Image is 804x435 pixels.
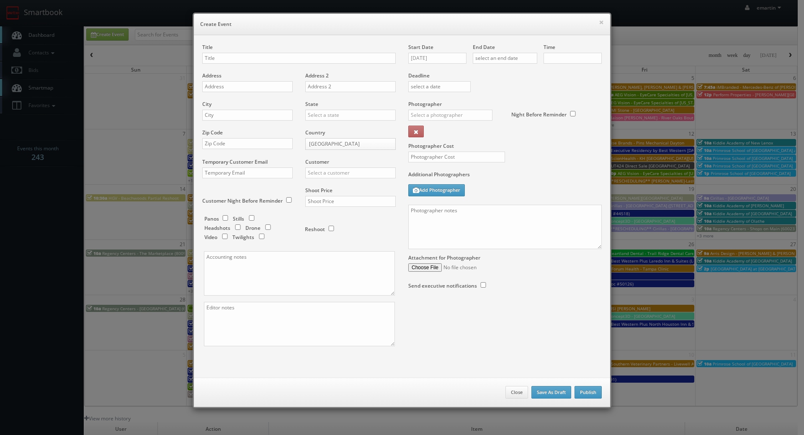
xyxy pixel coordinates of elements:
label: Attachment for Photographer [408,254,480,261]
input: Address [202,81,293,92]
input: select a date [408,81,471,92]
label: Twilights [232,234,254,241]
label: Customer [305,158,329,165]
label: Drone [245,224,260,232]
label: Headshots [204,224,230,232]
input: Select a state [305,110,396,121]
label: Photographer [408,100,442,108]
span: [GEOGRAPHIC_DATA] [309,139,384,149]
label: Title [202,44,213,51]
label: Night Before Reminder [511,111,567,118]
button: Add Photographer [408,184,465,196]
label: Photographer Cost [402,142,608,149]
input: Title [202,53,396,64]
input: Shoot Price [305,196,396,207]
input: Select a customer [305,167,396,178]
input: Select a photographer [408,110,492,121]
label: Address [202,72,222,79]
label: Time [544,44,555,51]
button: Close [505,386,528,399]
button: Publish [575,386,602,399]
button: Save As Draft [531,386,571,399]
input: select an end date [473,53,537,64]
input: Temporary Email [202,167,293,178]
label: Start Date [408,44,433,51]
label: Additional Photographers [408,171,602,182]
label: Customer Night Before Reminder [202,197,283,204]
label: Temporary Customer Email [202,158,268,165]
a: [GEOGRAPHIC_DATA] [305,138,396,150]
label: Country [305,129,325,136]
input: select a date [408,53,466,64]
input: Zip Code [202,138,293,149]
label: Address 2 [305,72,329,79]
input: Photographer Cost [408,152,505,162]
label: Panos [204,215,219,222]
h6: Create Event [200,20,604,28]
label: Deadline [402,72,608,79]
label: Zip Code [202,129,223,136]
input: Address 2 [305,81,396,92]
label: Reshoot [305,226,325,233]
button: × [599,19,604,25]
label: Stills [233,215,244,222]
label: Shoot Price [305,187,332,194]
input: City [202,110,293,121]
label: Video [204,234,217,241]
label: Send executive notifications [408,282,477,289]
label: State [305,100,318,108]
label: City [202,100,211,108]
label: End Date [473,44,495,51]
